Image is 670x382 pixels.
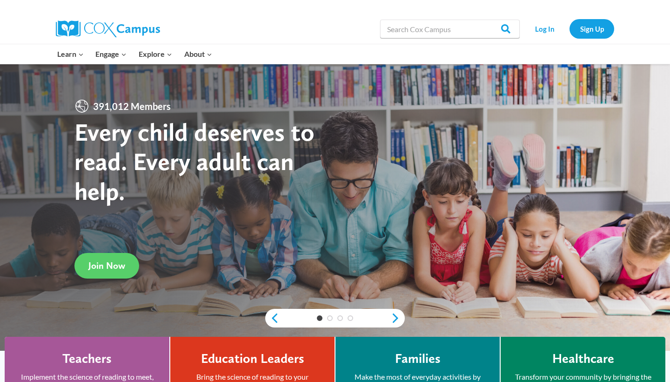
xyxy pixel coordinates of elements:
a: next [391,313,405,324]
div: content slider buttons [265,309,405,327]
h4: Education Leaders [201,351,304,367]
strong: Every child deserves to read. Every adult can help. [74,117,315,206]
nav: Secondary Navigation [524,19,614,38]
a: 4 [348,315,353,321]
h4: Teachers [62,351,112,367]
a: Log In [524,19,565,38]
nav: Primary Navigation [51,44,218,64]
h4: Healthcare [552,351,614,367]
a: 1 [317,315,322,321]
a: previous [265,313,279,324]
a: Sign Up [569,19,614,38]
span: Join Now [88,260,125,271]
span: About [184,48,212,60]
a: 2 [327,315,333,321]
span: 391,012 Members [89,99,174,114]
span: Engage [95,48,127,60]
span: Explore [139,48,172,60]
img: Cox Campus [56,20,160,37]
input: Search Cox Campus [380,20,520,38]
a: 3 [337,315,343,321]
a: Join Now [74,253,139,279]
h4: Families [395,351,441,367]
span: Learn [57,48,84,60]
